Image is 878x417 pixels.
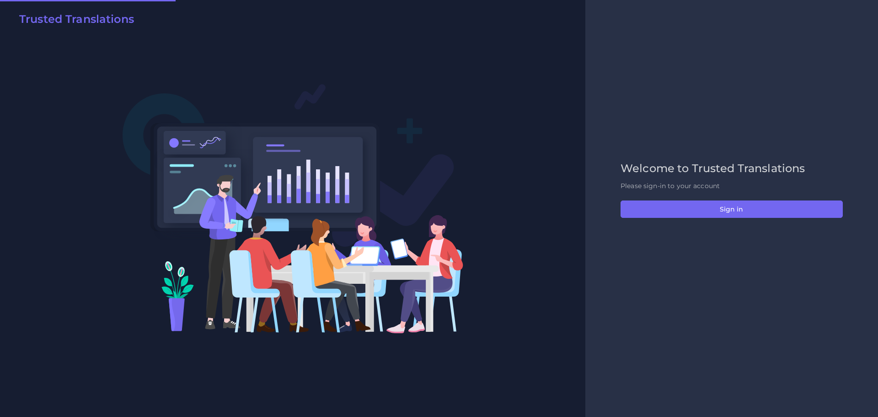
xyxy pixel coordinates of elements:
h2: Welcome to Trusted Translations [621,162,843,175]
img: Login V2 [122,83,464,334]
h2: Trusted Translations [19,13,134,26]
button: Sign in [621,200,843,218]
p: Please sign-in to your account [621,181,843,191]
a: Trusted Translations [13,13,134,29]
